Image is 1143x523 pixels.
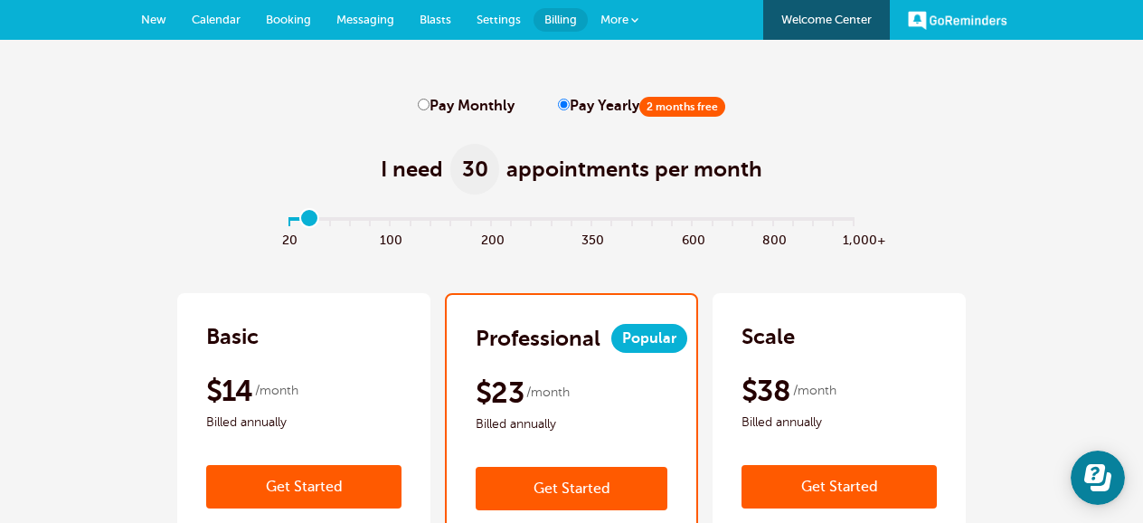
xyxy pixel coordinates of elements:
span: Booking [266,13,311,26]
span: 30 [450,144,499,195]
span: I need [381,155,443,184]
iframe: Resource center [1071,451,1125,505]
span: 350 [581,228,601,249]
h2: Professional [476,324,600,353]
span: Billed annually [206,412,401,433]
label: Pay Yearly [558,98,725,115]
span: Billed annually [742,412,937,433]
a: Billing [534,8,588,32]
span: 200 [481,228,501,249]
span: $38 [742,373,790,409]
a: Get Started [476,467,667,510]
input: Pay Monthly [418,99,430,110]
span: 20 [279,228,299,249]
span: Calendar [192,13,241,26]
span: /month [255,380,298,402]
span: Popular [611,324,687,353]
input: Pay Yearly2 months free [558,99,570,110]
h2: Scale [742,322,795,351]
span: $14 [206,373,252,409]
label: Pay Monthly [418,98,515,115]
span: 600 [682,228,702,249]
span: Messaging [336,13,394,26]
span: Billed annually [476,414,667,435]
span: 100 [380,228,400,249]
span: Billing [544,13,577,26]
span: 1,000+ [843,228,863,249]
span: /month [793,380,836,402]
h2: Basic [206,322,259,351]
a: Get Started [742,465,937,509]
span: /month [526,382,570,404]
a: Get Started [206,465,401,509]
span: 800 [762,228,782,249]
span: appointments per month [506,155,762,184]
span: Settings [477,13,521,26]
span: Blasts [420,13,451,26]
span: $23 [476,375,524,411]
span: More [600,13,628,26]
span: New [141,13,166,26]
span: 2 months free [639,97,725,117]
